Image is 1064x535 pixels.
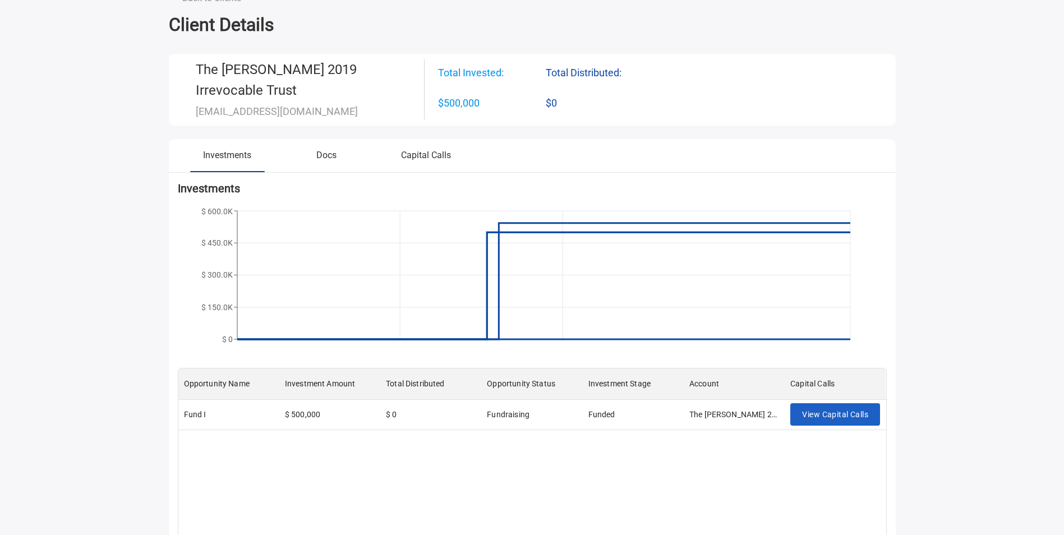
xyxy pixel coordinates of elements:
[438,65,546,81] span: Total Invested:
[201,207,233,216] tspan: $ 600.0K
[178,148,277,171] button: Investments
[196,62,357,99] span: The [PERSON_NAME] 2019 Irrevocable Trust
[178,182,887,195] h5: Investments
[279,368,380,399] div: Investment Amount
[487,409,529,420] div: Fundraising
[184,409,206,420] div: Fund I
[487,368,555,399] div: Opportunity Status
[178,368,279,399] div: Opportunity Name
[785,368,886,399] div: Capital Calls
[380,368,481,399] div: Total Distributed
[546,95,653,113] span: $0
[588,409,615,420] div: Funded
[201,270,233,279] tspan: $ 300.0K
[790,368,835,399] div: Capital Calls
[790,403,880,426] button: View Capital Calls
[689,368,719,399] div: Account
[802,408,868,422] span: View Capital Calls
[386,368,445,399] div: Total Distributed
[438,95,546,111] span: $500,000
[201,302,233,311] tspan: $ 150.0K
[376,148,476,171] button: Capital Calls
[689,409,779,420] div: The Basavaiah-Deviprasad 2019 Irrevocable Trust
[201,238,233,247] tspan: $ 450.0K
[386,409,397,420] div: $ 0
[169,14,896,35] h2: Client Details
[196,105,358,117] span: [EMAIL_ADDRESS][DOMAIN_NAME]
[285,368,356,399] div: Investment Amount
[546,65,653,83] span: Total Distributed:
[277,148,376,171] button: Docs
[285,409,320,420] div: $ 500,000
[588,368,651,399] div: Investment Stage
[184,368,250,399] div: Opportunity Name
[684,368,785,399] div: Account
[481,368,582,399] div: Opportunity Status
[222,335,233,344] tspan: $ 0
[583,368,684,399] div: Investment Stage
